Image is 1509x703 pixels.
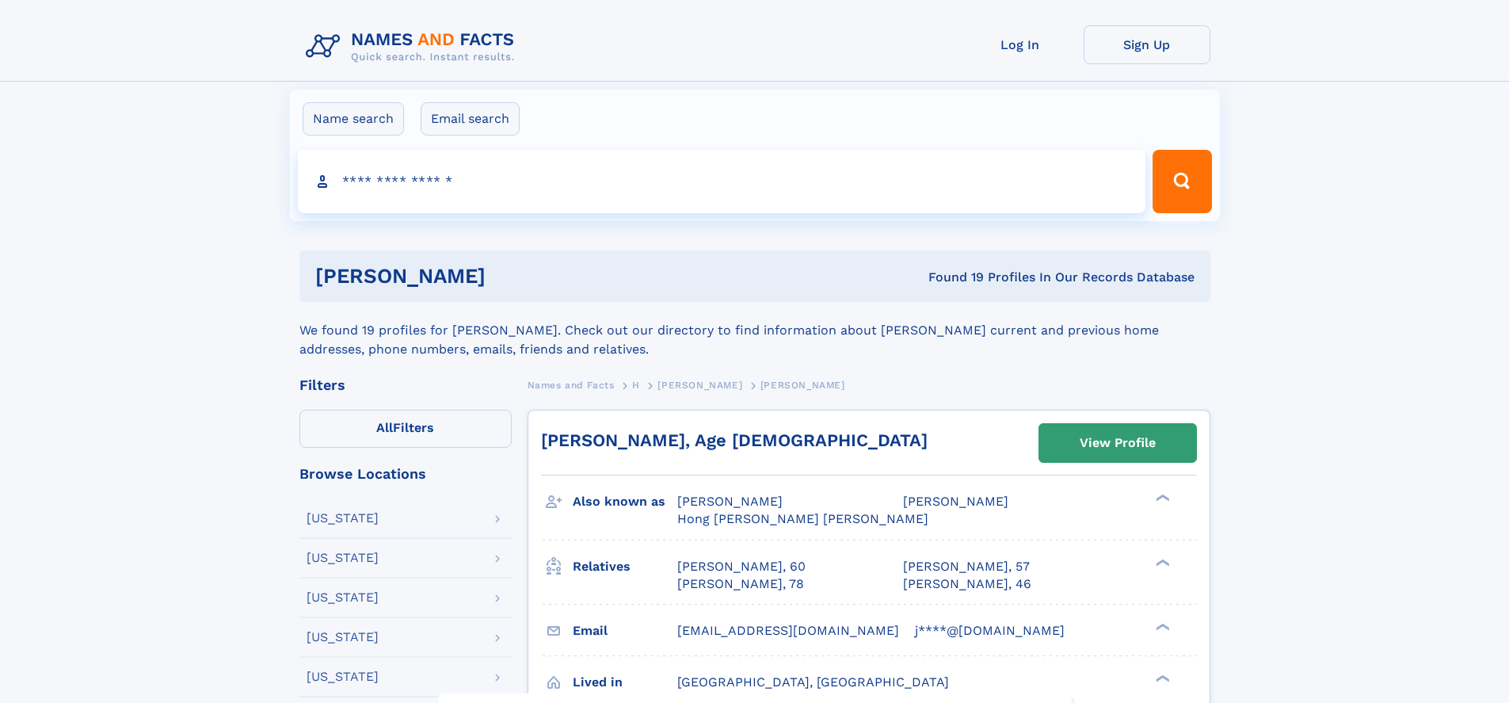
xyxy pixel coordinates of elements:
[632,375,640,395] a: H
[1153,150,1211,213] button: Search Button
[303,102,404,136] label: Name search
[1080,425,1156,461] div: View Profile
[307,631,379,644] div: [US_STATE]
[707,269,1195,286] div: Found 19 Profiles In Our Records Database
[657,375,742,395] a: [PERSON_NAME]
[1152,493,1171,503] div: ❯
[677,558,806,575] a: [PERSON_NAME], 60
[903,575,1031,593] a: [PERSON_NAME], 46
[299,467,512,481] div: Browse Locations
[677,511,928,526] span: Hong [PERSON_NAME] [PERSON_NAME]
[760,380,845,391] span: [PERSON_NAME]
[299,302,1210,359] div: We found 19 profiles for [PERSON_NAME]. Check out our directory to find information about [PERSON...
[573,617,677,644] h3: Email
[307,552,379,564] div: [US_STATE]
[573,669,677,696] h3: Lived in
[903,494,1008,509] span: [PERSON_NAME]
[957,25,1084,64] a: Log In
[657,380,742,391] span: [PERSON_NAME]
[632,380,640,391] span: H
[903,558,1030,575] a: [PERSON_NAME], 57
[376,420,393,435] span: All
[528,375,615,395] a: Names and Facts
[541,430,928,450] a: [PERSON_NAME], Age [DEMOGRAPHIC_DATA]
[677,674,949,690] span: [GEOGRAPHIC_DATA], [GEOGRAPHIC_DATA]
[307,671,379,683] div: [US_STATE]
[299,378,512,392] div: Filters
[1152,621,1171,632] div: ❯
[315,266,707,286] h1: [PERSON_NAME]
[677,623,899,638] span: [EMAIL_ADDRESS][DOMAIN_NAME]
[677,575,804,593] a: [PERSON_NAME], 78
[299,25,528,68] img: Logo Names and Facts
[307,512,379,525] div: [US_STATE]
[573,553,677,580] h3: Relatives
[307,591,379,604] div: [US_STATE]
[677,494,783,509] span: [PERSON_NAME]
[421,102,520,136] label: Email search
[299,410,512,448] label: Filters
[1152,673,1171,683] div: ❯
[1039,424,1196,462] a: View Profile
[573,488,677,515] h3: Also known as
[1084,25,1210,64] a: Sign Up
[298,150,1146,213] input: search input
[1152,557,1171,567] div: ❯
